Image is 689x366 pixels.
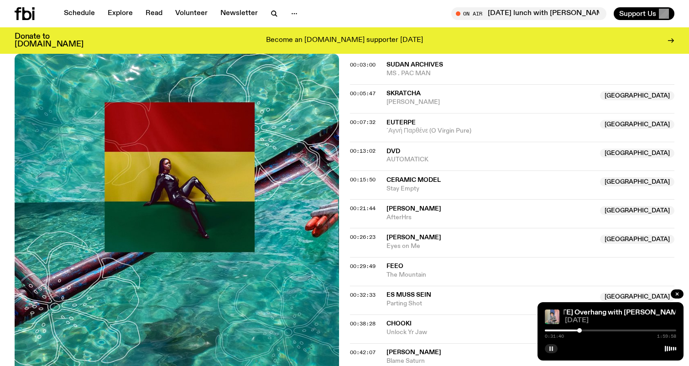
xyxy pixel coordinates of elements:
[386,62,443,68] span: Sudan Archives
[350,205,376,212] span: 00:21:44
[619,10,656,18] span: Support Us
[386,148,400,155] span: DVD
[386,263,403,269] span: feeo
[350,235,376,240] button: 00:26:23
[386,98,595,107] span: [PERSON_NAME]
[565,317,676,324] span: [DATE]
[600,206,674,215] span: [GEOGRAPHIC_DATA]
[350,120,376,125] button: 00:07:32
[386,177,441,183] span: Ceramic Model
[350,264,376,269] button: 00:29:49
[386,357,595,366] span: Blame Saturn
[102,7,138,20] a: Explore
[350,147,376,155] span: 00:13:02
[600,149,674,158] span: [GEOGRAPHIC_DATA]
[545,334,564,339] span: 0:31:40
[350,350,376,355] button: 00:42:07
[350,233,376,241] span: 00:26:23
[386,320,412,327] span: ChooKi
[600,293,674,302] span: [GEOGRAPHIC_DATA]
[266,36,423,45] p: Become an [DOMAIN_NAME] supporter [DATE]
[451,7,606,20] button: On Air[DATE] lunch with [PERSON_NAME]!
[386,119,416,126] span: Euterpe
[350,91,376,96] button: 00:05:47
[350,320,376,327] span: 00:38:28
[386,242,595,251] span: Eyes on Me
[350,176,376,183] span: 00:15:50
[386,213,595,222] span: AfterHrs
[657,334,676,339] span: 1:59:58
[350,263,376,270] span: 00:29:49
[600,235,674,244] span: [GEOGRAPHIC_DATA]
[350,349,376,356] span: 00:42:07
[614,7,674,20] button: Support Us
[140,7,168,20] a: Read
[386,127,595,135] span: ´Αγνή Παρθένε (O Virgin Pure)
[350,206,376,211] button: 00:21:44
[350,177,376,182] button: 00:15:50
[386,234,441,241] span: [PERSON_NAME]
[350,291,376,299] span: 00:32:33
[215,7,263,20] a: Newsletter
[350,149,376,154] button: 00:13:02
[386,299,595,308] span: Parting Shot
[386,155,595,164] span: AUTOMATICK
[15,33,84,48] h3: Donate to [DOMAIN_NAME]
[386,206,441,212] span: [PERSON_NAME]
[600,91,674,100] span: [GEOGRAPHIC_DATA]
[600,177,674,186] span: [GEOGRAPHIC_DATA]
[350,119,376,126] span: 00:07:32
[350,293,376,298] button: 00:32:33
[350,61,376,68] span: 00:03:00
[545,309,559,324] img: collage of a pastel set with pink curtains and harrie hastings head on a body in a grey suit
[350,321,376,326] button: 00:38:28
[350,62,376,67] button: 00:03:00
[386,69,674,78] span: MS . PAC MAN
[386,185,595,193] span: Stay Empty
[386,349,441,356] span: [PERSON_NAME]
[170,7,213,20] a: Volunteer
[386,292,431,298] span: Es Muss Sein
[386,90,421,97] span: Skratcha
[350,90,376,97] span: 00:05:47
[386,328,595,337] span: Unlock Yr Jaw
[600,120,674,129] span: [GEOGRAPHIC_DATA]
[386,271,674,279] span: The Mountain
[58,7,100,20] a: Schedule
